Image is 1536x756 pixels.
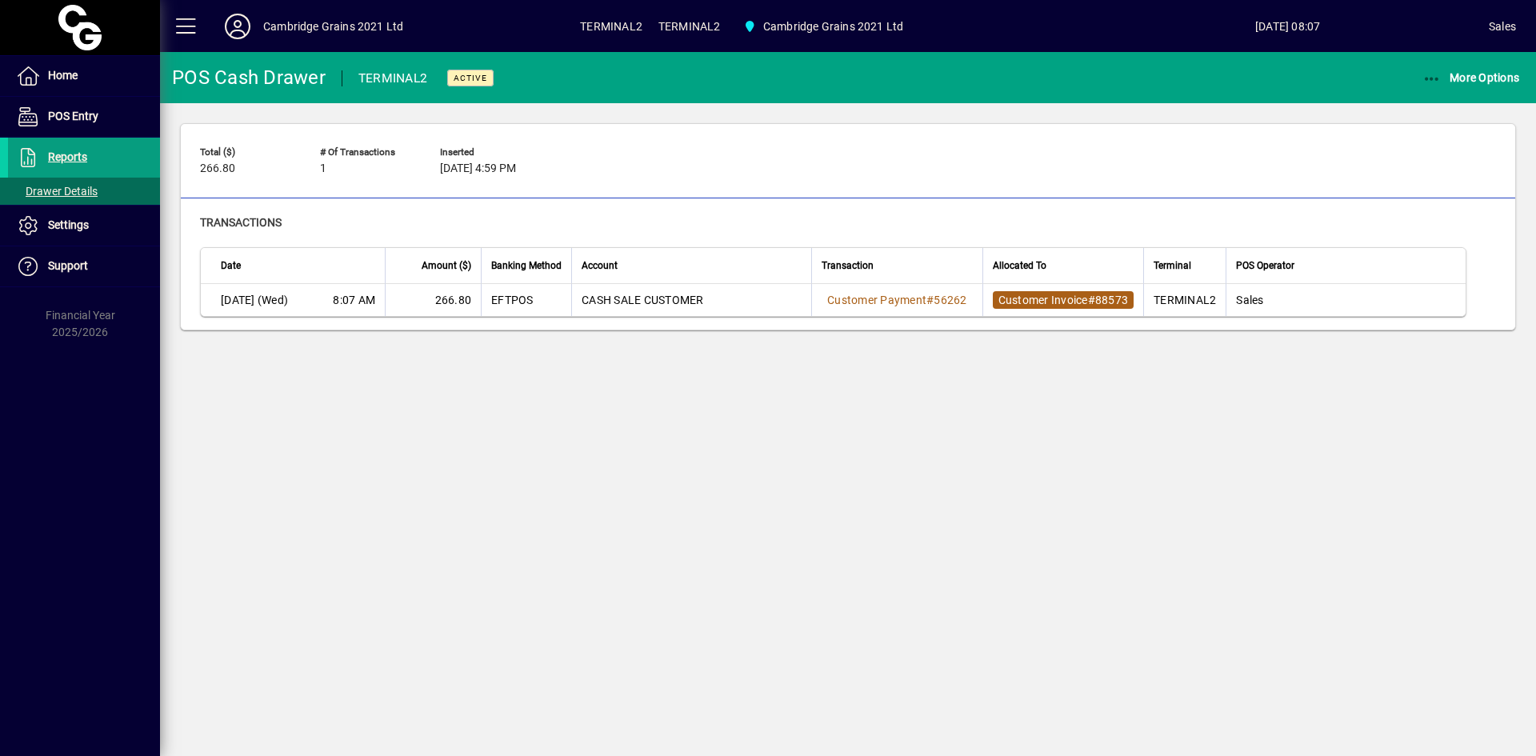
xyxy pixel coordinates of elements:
button: Profile [212,12,263,41]
span: [DATE] (Wed) [221,292,288,308]
td: Sales [1226,284,1466,316]
span: Support [48,259,88,272]
span: Amount ($) [422,257,471,274]
span: Cambridge Grains 2021 Ltd [763,14,903,39]
span: 266.80 [200,162,235,175]
span: Transaction [822,257,874,274]
a: POS Entry [8,97,160,137]
span: Date [221,257,241,274]
span: Reports [48,150,87,163]
a: Drawer Details [8,178,160,205]
span: Transactions [200,216,282,229]
span: 88573 [1095,294,1128,306]
span: Terminal [1154,257,1191,274]
span: 56262 [934,294,966,306]
td: EFTPOS [481,284,571,316]
span: Home [48,69,78,82]
a: Customer Invoice#88573 [993,291,1134,309]
span: Total ($) [200,147,296,158]
span: Cambridge Grains 2021 Ltd [736,12,910,41]
span: # [1088,294,1095,306]
span: POS Operator [1236,257,1294,274]
span: TERMINAL2 [580,14,642,39]
a: Home [8,56,160,96]
span: [DATE] 4:59 PM [440,162,516,175]
div: Cambridge Grains 2021 Ltd [263,14,403,39]
span: [DATE] 08:07 [1086,14,1489,39]
span: POS Entry [48,110,98,122]
td: TERMINAL2 [1143,284,1226,316]
span: # of Transactions [320,147,416,158]
a: Settings [8,206,160,246]
div: Sales [1489,14,1516,39]
span: More Options [1422,71,1520,84]
span: Customer Invoice [998,294,1088,306]
div: POS Cash Drawer [172,65,326,90]
span: Allocated To [993,257,1046,274]
span: Customer Payment [827,294,926,306]
div: TERMINAL2 [358,66,427,91]
span: Active [454,73,487,83]
span: Banking Method [491,257,562,274]
td: 266.80 [385,284,481,316]
span: Account [582,257,618,274]
td: CASH SALE CUSTOMER [571,284,811,316]
span: Settings [48,218,89,231]
span: TERMINAL2 [658,14,721,39]
span: # [926,294,934,306]
span: Drawer Details [16,185,98,198]
span: Inserted [440,147,536,158]
a: Customer Payment#56262 [822,291,973,309]
a: Support [8,246,160,286]
span: 1 [320,162,326,175]
span: 8:07 AM [333,292,375,308]
button: More Options [1418,63,1524,92]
